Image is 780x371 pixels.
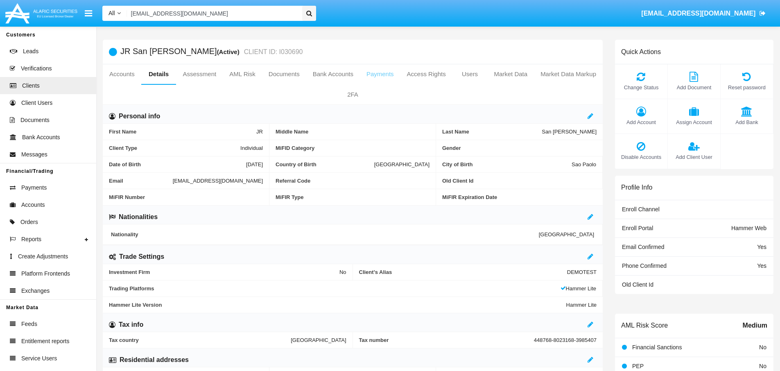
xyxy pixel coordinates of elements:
[622,262,667,269] span: Phone Confirmed
[4,1,79,25] img: Logo image
[242,49,303,55] small: CLIENT ID: I030690
[217,47,242,57] div: (Active)
[566,302,597,308] span: Hammer Lite
[109,161,246,167] span: Date of Birth
[21,235,41,244] span: Reports
[21,269,70,278] span: Platform Frontends
[359,337,534,343] span: Tax number
[622,225,653,231] span: Enroll Portal
[21,337,70,346] span: Entitlement reports
[622,281,653,288] span: Old Client Id
[109,178,173,184] span: Email
[561,285,596,292] span: Hammer Lite
[21,183,47,192] span: Payments
[632,344,682,351] span: Financial Sanctions
[622,206,660,213] span: Enroll Channel
[672,84,716,91] span: Add Document
[21,150,47,159] span: Messages
[276,129,430,135] span: Middle Name
[725,118,769,126] span: Add Bank
[109,129,256,135] span: First Name
[109,145,240,151] span: Client Type
[109,10,115,16] span: All
[291,337,346,343] span: [GEOGRAPHIC_DATA]
[743,321,767,330] span: Medium
[103,64,141,84] a: Accounts
[141,64,176,84] a: Details
[534,64,603,84] a: Market Data Markup
[223,64,262,84] a: AML Risk
[360,64,400,84] a: Payments
[176,64,223,84] a: Assessment
[619,84,663,91] span: Change Status
[22,133,60,142] span: Bank Accounts
[619,118,663,126] span: Add Account
[641,10,755,17] span: [EMAIL_ADDRESS][DOMAIN_NAME]
[306,64,360,84] a: Bank Accounts
[567,269,597,275] span: DEMOTEST
[20,218,38,226] span: Orders
[632,363,644,369] span: PEP
[539,231,594,238] span: [GEOGRAPHIC_DATA]
[22,81,40,90] span: Clients
[120,47,303,57] h5: JR San [PERSON_NAME]
[18,252,68,261] span: Create Adjustments
[759,363,766,369] span: No
[442,129,542,135] span: Last Name
[542,129,597,135] span: San [PERSON_NAME]
[442,161,572,167] span: City of Birth
[21,99,52,107] span: Client Users
[21,354,57,363] span: Service Users
[23,47,38,56] span: Leads
[731,225,766,231] span: Hammer Web
[619,153,663,161] span: Disable Accounts
[621,183,652,191] h6: Profile Info
[621,48,661,56] h6: Quick Actions
[127,6,299,21] input: Search
[119,213,158,222] h6: Nationalities
[21,320,37,328] span: Feeds
[452,64,488,84] a: Users
[119,320,143,329] h6: Tax info
[757,262,766,269] span: Yes
[276,194,430,200] span: MiFIR Type
[119,112,160,121] h6: Personal info
[638,2,770,25] a: [EMAIL_ADDRESS][DOMAIN_NAME]
[173,178,263,184] span: [EMAIL_ADDRESS][DOMAIN_NAME]
[119,252,164,261] h6: Trade Settings
[621,321,668,329] h6: AML Risk Score
[359,269,567,275] span: Client’s Alias
[109,194,263,200] span: MiFIR Number
[672,118,716,126] span: Assign Account
[262,64,306,84] a: Documents
[725,84,769,91] span: Reset password
[256,129,263,135] span: JR
[120,355,189,364] h6: Residential addresses
[400,64,452,84] a: Access Rights
[21,201,45,209] span: Accounts
[103,85,603,104] a: 2FA
[487,64,534,84] a: Market Data
[759,344,766,351] span: No
[757,244,766,250] span: Yes
[21,287,50,295] span: Exchanges
[111,231,539,238] span: Nationality
[109,285,561,292] span: Trading Platforms
[572,161,596,167] span: Sao Paolo
[276,178,430,184] span: Referral Code
[109,337,291,343] span: Tax country
[534,337,597,343] span: 448768-8023168-3985407
[622,244,664,250] span: Email Confirmed
[374,161,430,167] span: [GEOGRAPHIC_DATA]
[276,161,374,167] span: Country of Birth
[442,194,597,200] span: MiFIR Expiration Date
[442,178,596,184] span: Old Client Id
[21,64,52,73] span: Verifications
[20,116,50,124] span: Documents
[240,145,263,151] span: Individual
[339,269,346,275] span: No
[109,269,339,275] span: Investment Firm
[246,161,263,167] span: [DATE]
[102,9,127,18] a: All
[672,153,716,161] span: Add Client User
